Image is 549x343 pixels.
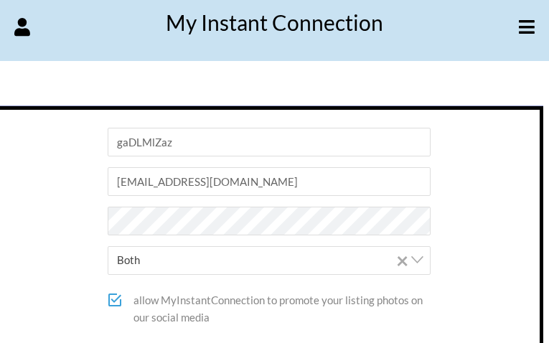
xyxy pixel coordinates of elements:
span: allow MyInstantConnection to promote your listing photos on our social media [133,291,431,326]
span: × [396,247,408,273]
input: E-mail Address [108,167,431,196]
span: Both [108,246,431,275]
a: My Instant Connection [166,9,383,35]
input: Nickname [108,128,431,156]
span: Both [117,247,430,273]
